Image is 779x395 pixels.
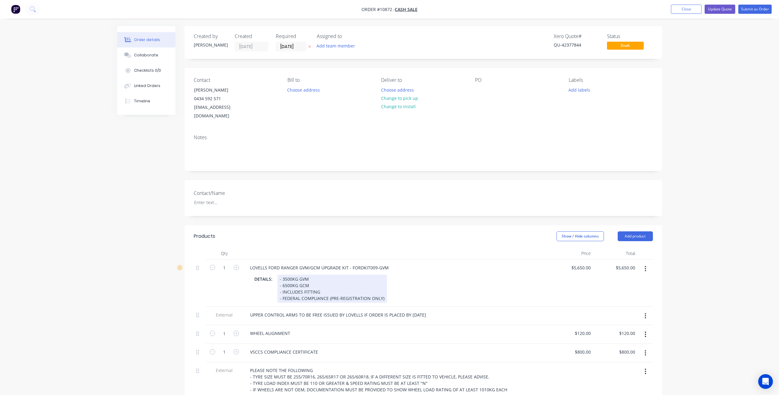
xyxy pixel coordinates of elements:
[565,85,594,94] button: Add labels
[758,374,773,389] div: Open Intercom Messenger
[208,312,240,318] span: External
[245,329,295,338] div: WHEEL ALIGNMENT
[378,85,417,94] button: Choose address
[208,367,240,374] span: External
[194,94,245,103] div: 0434 592 571
[134,98,150,104] div: Timeline
[593,247,638,260] div: Total
[554,42,600,48] div: QU-42377844
[194,135,653,140] div: Notes
[317,33,378,39] div: Assigned to
[549,247,593,260] div: Price
[378,102,419,111] button: Change to install
[117,93,175,109] button: Timeline
[607,33,653,39] div: Status
[569,77,653,83] div: Labels
[317,42,358,50] button: Add team member
[554,33,600,39] div: Xero Quote #
[134,68,161,73] div: Checklists 0/0
[277,275,387,303] div: - 3500KG GVM - 6500KG GCM - INCLUDES FITTING - FEDERAL COMPLIANCE (PRE-REGISTRATION ONLY)
[313,42,358,50] button: Add team member
[194,103,245,120] div: [EMAIL_ADDRESS][DOMAIN_NAME]
[738,5,772,14] button: Submit as Order
[134,52,158,58] div: Collaborate
[117,32,175,47] button: Order details
[245,263,394,272] div: LOVELLS FORD RANGER GVM/GCM UPGRADE KIT - FORDKIT009-GVM
[556,231,604,241] button: Show / Hide columns
[287,77,371,83] div: Bill to
[284,85,323,94] button: Choose address
[194,189,270,197] label: Contact/Name
[194,233,215,240] div: Products
[395,6,418,12] a: Cash Sale
[245,310,431,319] div: UPPER CONTROL ARMS TO BE FREE ISSUED BY LOVELLS IF ORDER IS PLACED BY [DATE]
[607,42,644,49] span: Draft
[475,77,559,83] div: PO
[206,247,243,260] div: Qty
[194,33,227,39] div: Created by
[276,33,309,39] div: Required
[194,77,278,83] div: Contact
[245,348,323,356] div: VSCCS COMPLIANCE CERTIFICATE
[705,5,735,14] button: Update Quote
[381,77,465,83] div: Deliver to
[11,5,20,14] img: Factory
[134,37,160,43] div: Order details
[117,47,175,63] button: Collaborate
[361,6,395,12] span: Order #10872 -
[378,94,421,102] button: Change to pick up
[618,231,653,241] button: Add product
[194,42,227,48] div: [PERSON_NAME]
[245,366,512,394] div: PLEASE NOTE THE FOLLOWING - TYRE SIZE MUST BE 255/70R16, 265/65R17 OR 265/60R18, IF A DIFFERENT S...
[194,86,245,94] div: [PERSON_NAME]
[117,78,175,93] button: Linked Orders
[235,33,268,39] div: Created
[117,63,175,78] button: Checklists 0/0
[189,85,250,120] div: [PERSON_NAME]0434 592 571[EMAIL_ADDRESS][DOMAIN_NAME]
[134,83,160,89] div: Linked Orders
[671,5,702,14] button: Close
[252,275,275,283] div: DETAILS:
